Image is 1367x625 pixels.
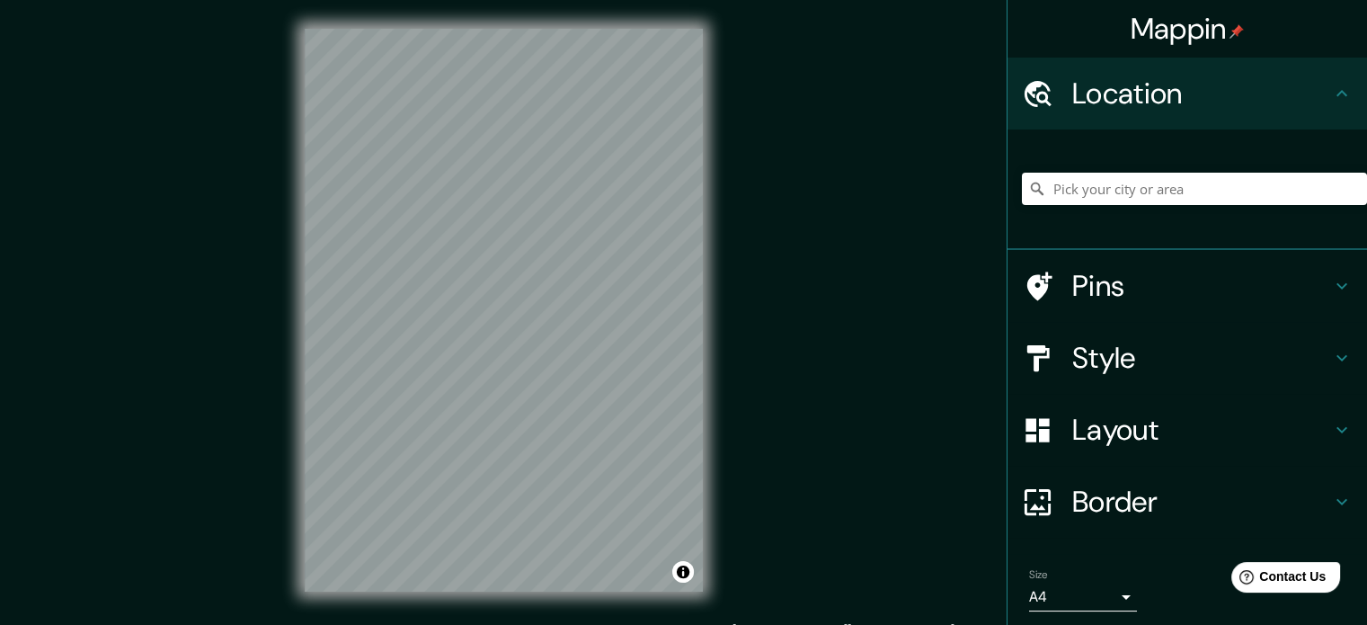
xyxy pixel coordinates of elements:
[1007,394,1367,466] div: Layout
[1072,76,1331,112] h4: Location
[1072,412,1331,448] h4: Layout
[1072,340,1331,376] h4: Style
[1007,250,1367,322] div: Pins
[1007,58,1367,129] div: Location
[1007,322,1367,394] div: Style
[1007,466,1367,538] div: Border
[1131,11,1245,47] h4: Mappin
[672,561,694,583] button: Toggle attribution
[1229,24,1244,39] img: pin-icon.png
[1207,555,1347,605] iframe: Help widget launcher
[1022,173,1367,205] input: Pick your city or area
[305,29,703,592] canvas: Map
[1029,583,1137,612] div: A4
[1072,484,1331,520] h4: Border
[1029,567,1048,583] label: Size
[1072,268,1331,304] h4: Pins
